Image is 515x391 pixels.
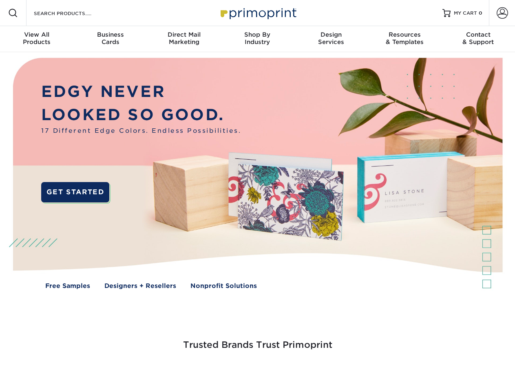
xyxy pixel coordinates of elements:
span: 17 Different Edge Colors. Endless Possibilities. [41,126,241,136]
a: Contact& Support [442,26,515,52]
span: 0 [479,10,482,16]
span: Direct Mail [147,31,221,38]
h3: Trusted Brands Trust Primoprint [19,320,496,360]
div: Industry [221,31,294,46]
a: Resources& Templates [368,26,441,52]
div: Cards [73,31,147,46]
span: Resources [368,31,441,38]
a: Designers + Resellers [104,281,176,291]
p: LOOKED SO GOOD. [41,103,241,127]
span: Business [73,31,147,38]
a: GET STARTED [41,182,109,202]
p: EDGY NEVER [41,80,241,103]
img: Primoprint [217,4,298,22]
span: Shop By [221,31,294,38]
a: DesignServices [294,26,368,52]
span: MY CART [454,10,477,17]
a: Nonprofit Solutions [190,281,257,291]
span: Contact [442,31,515,38]
span: Design [294,31,368,38]
a: Shop ByIndustry [221,26,294,52]
a: Direct MailMarketing [147,26,221,52]
div: & Support [442,31,515,46]
a: Free Samples [45,281,90,291]
div: Services [294,31,368,46]
a: BusinessCards [73,26,147,52]
div: Marketing [147,31,221,46]
div: & Templates [368,31,441,46]
input: SEARCH PRODUCTS..... [33,8,113,18]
